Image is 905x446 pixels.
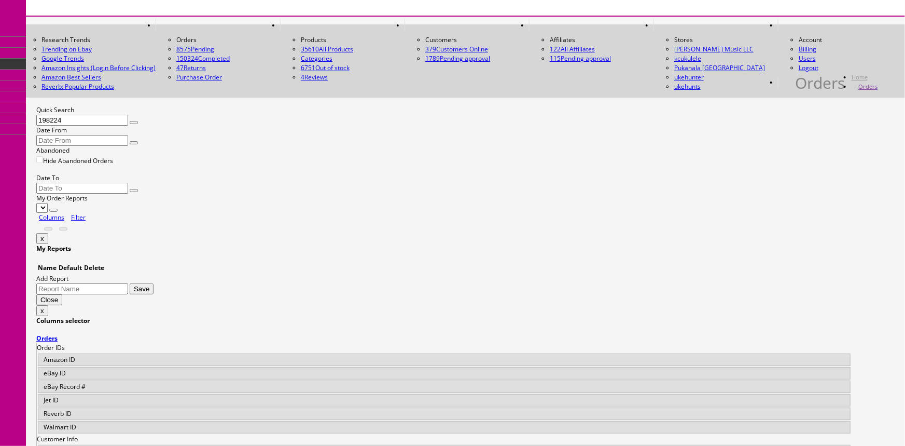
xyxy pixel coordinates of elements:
[778,76,795,88] a: HELP
[425,54,440,63] span: 1789
[674,35,778,45] li: Stores
[674,45,754,53] a: [PERSON_NAME] Music LLC
[36,244,895,253] h4: My Reports
[301,73,328,82] a: 4Reviews
[36,135,128,146] input: Date From
[550,54,561,63] span: 115
[425,54,490,63] a: 1789Pending approval
[301,45,353,53] a: 35610All Products
[550,35,653,45] li: Affiliates
[301,73,304,82] span: 4
[83,263,105,273] td: Delete
[38,354,851,366] div: Amazon ID
[674,73,704,82] a: ukehunter
[36,173,59,182] label: Date To
[41,35,156,45] li: Research Trends
[36,146,69,155] label: Abandoned
[38,381,851,393] div: eBay Record #
[550,54,611,63] a: 115Pending approval
[550,45,561,53] span: 122
[674,82,701,91] a: ukehunts
[38,408,851,420] div: Reverb ID
[36,126,67,134] label: Date From
[799,54,816,63] a: Users
[301,63,350,72] a: 6751Out of stock
[176,63,206,72] a: 47Returns
[36,274,68,283] label: Add Report
[176,45,191,53] span: 8575
[36,283,128,294] input: Report Name
[41,45,156,54] a: Trending on Ebay
[799,35,902,45] li: Account
[38,394,851,407] div: Jet ID
[36,156,113,165] label: Hide Abandoned Orders
[425,45,436,53] span: 379
[37,263,57,273] td: Name
[36,334,58,343] strong: Orders
[36,316,852,326] h4: Columns selector
[176,54,198,63] span: 150324
[41,82,156,91] a: Reverb: Popular Products
[176,45,280,54] a: 8575Pending
[37,435,852,444] div: Customer Info
[176,35,280,45] li: Orders
[858,83,878,90] a: Orders
[37,343,852,353] div: Order IDs
[301,45,319,53] span: 35610
[301,63,315,72] span: 6751
[36,233,48,244] button: x
[674,63,765,72] a: Pukanala [GEOGRAPHIC_DATA]
[852,73,868,81] a: Home
[36,194,88,202] label: My Order Reports
[36,105,74,114] label: Quick Search
[425,35,529,45] li: Customers
[36,305,48,316] button: x
[41,54,156,63] a: Google Trends
[425,45,488,53] a: 379Customers Online
[176,63,184,72] span: 47
[176,73,222,82] a: Purchase Order
[795,78,845,88] h1: Orders
[550,45,595,53] a: 122All Affiliates
[36,183,128,194] input: Date To
[301,35,405,45] li: Products
[41,73,156,82] a: Amazon Best Sellers
[38,367,851,380] div: eBay ID
[36,115,128,126] input: Order ID or Customer Name
[71,213,86,222] a: Filter
[674,54,701,63] a: kcukulele
[36,294,62,305] button: Close
[36,156,43,163] input: Hide Abandoned Orders
[38,421,851,434] div: Walmart ID
[799,45,816,53] a: Billing
[176,54,230,63] a: 150324Completed
[41,63,156,73] a: Amazon Insights (Login Before Clicking)
[799,63,818,72] a: Logout
[58,263,82,273] td: Default
[39,213,64,222] a: Columns
[130,283,154,294] button: Save
[301,54,332,63] a: Categories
